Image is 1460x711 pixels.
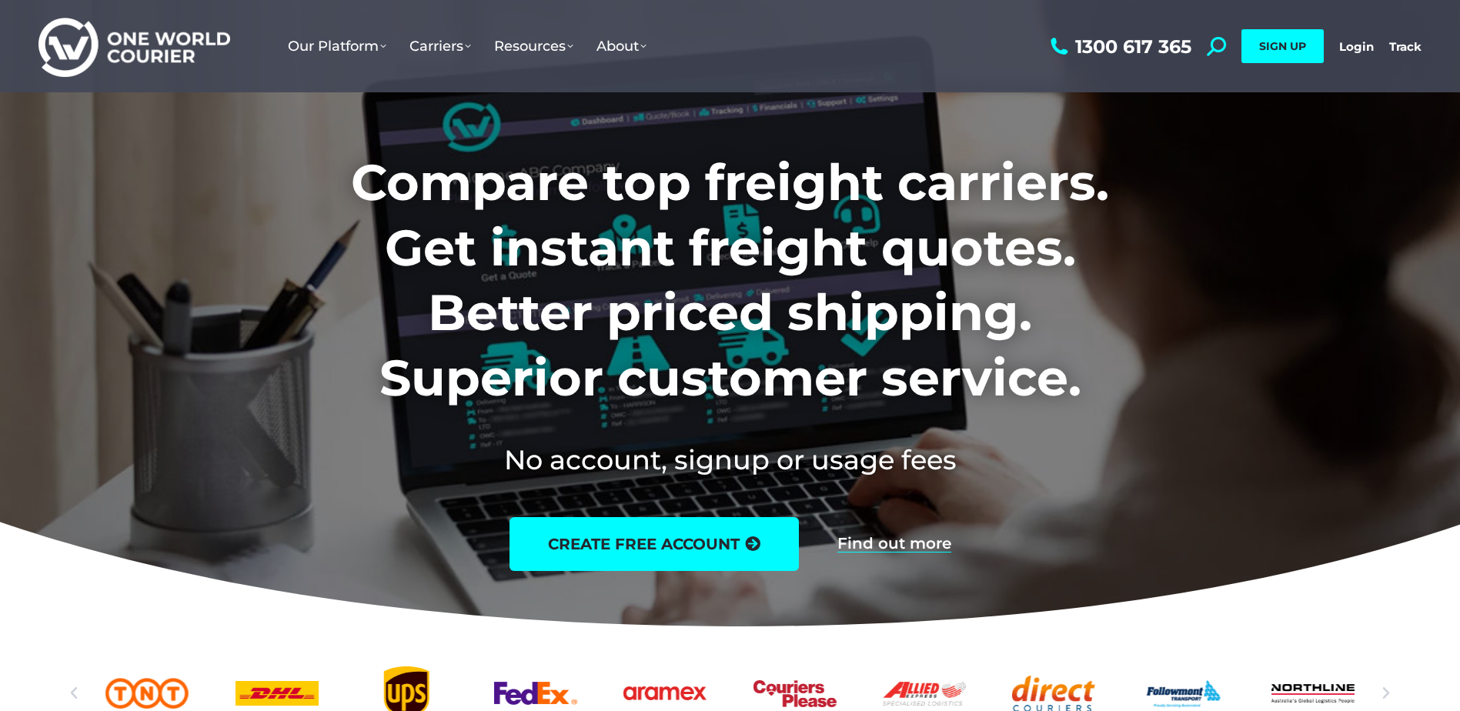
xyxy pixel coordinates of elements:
span: SIGN UP [1259,39,1306,53]
span: Our Platform [288,38,386,55]
h1: Compare top freight carriers. Get instant freight quotes. Better priced shipping. Superior custom... [249,150,1211,410]
a: Resources [483,22,585,70]
a: Login [1339,39,1374,54]
img: One World Courier [38,15,230,78]
a: Our Platform [276,22,398,70]
h2: No account, signup or usage fees [249,441,1211,479]
span: Carriers [409,38,471,55]
a: SIGN UP [1241,29,1324,63]
a: create free account [509,517,799,571]
span: Resources [494,38,573,55]
a: 1300 617 365 [1047,37,1191,56]
a: Carriers [398,22,483,70]
a: Track [1389,39,1422,54]
a: Find out more [837,536,951,552]
span: About [596,38,646,55]
a: About [585,22,658,70]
